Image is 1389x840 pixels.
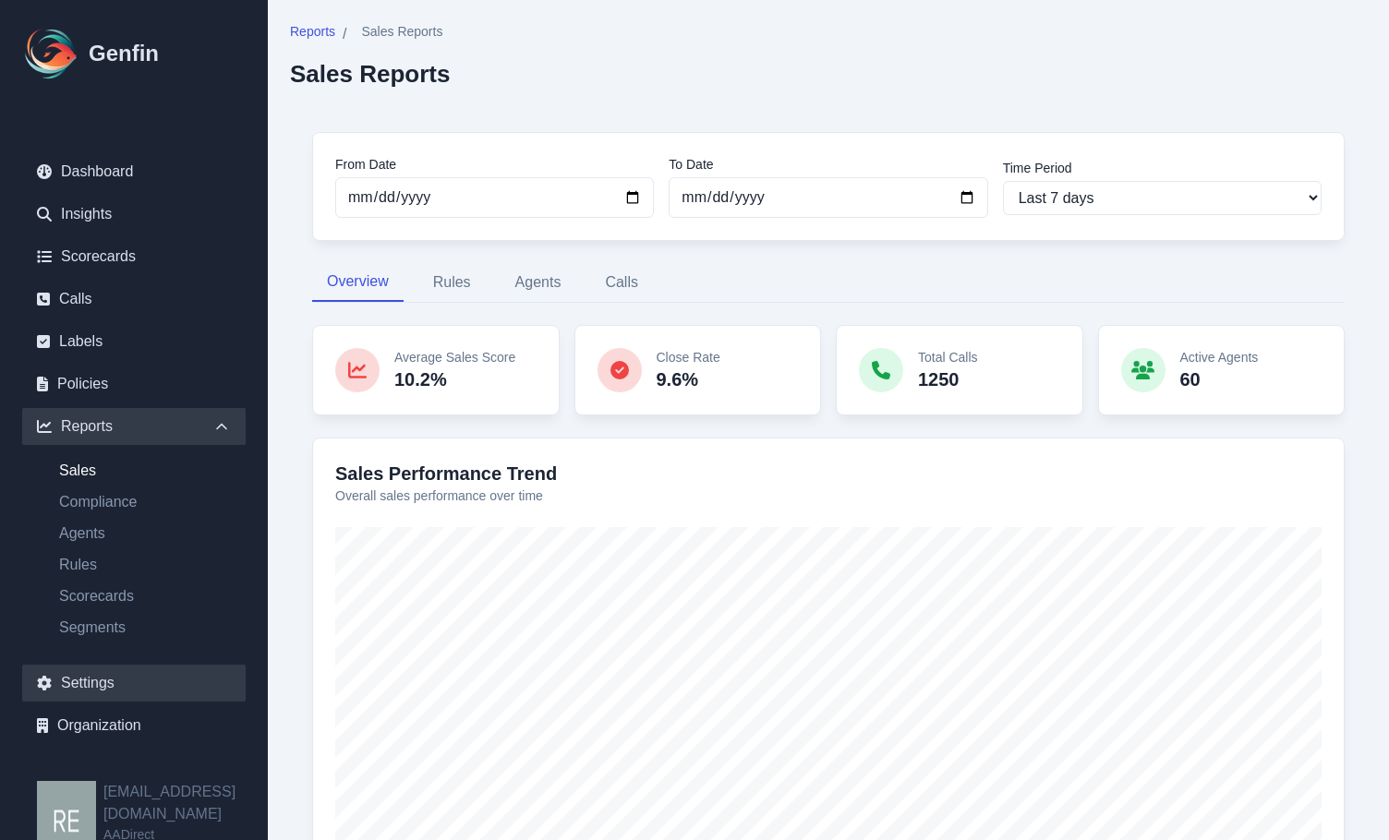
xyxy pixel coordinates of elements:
[918,348,978,366] p: Total Calls
[501,263,576,302] button: Agents
[44,491,246,513] a: Compliance
[657,366,720,392] p: 9.6%
[44,585,246,607] a: Scorecards
[44,554,246,576] a: Rules
[335,486,1322,505] p: Overall sales performance over time
[1003,159,1322,177] label: Time Period
[335,155,654,174] label: From Date
[290,22,335,45] a: Reports
[312,263,404,302] button: Overview
[590,263,653,302] button: Calls
[22,665,246,702] a: Settings
[44,522,246,545] a: Agents
[22,153,246,190] a: Dashboard
[335,461,1322,486] h3: Sales Performance Trend
[22,238,246,275] a: Scorecards
[343,23,346,45] span: /
[361,22,442,41] span: Sales Reports
[290,60,450,88] h2: Sales Reports
[22,707,246,744] a: Organization
[22,281,246,318] a: Calls
[394,366,515,392] p: 10.2%
[669,155,987,174] label: To Date
[22,196,246,233] a: Insights
[22,366,246,402] a: Policies
[418,263,486,302] button: Rules
[22,408,246,445] div: Reports
[89,39,159,68] h1: Genfin
[44,617,246,639] a: Segments
[1180,348,1259,366] p: Active Agents
[103,781,268,825] h2: [EMAIL_ADDRESS][DOMAIN_NAME]
[22,24,81,83] img: Logo
[1180,366,1259,392] p: 60
[657,348,720,366] p: Close Rate
[918,366,978,392] p: 1250
[44,460,246,482] a: Sales
[290,22,335,41] span: Reports
[22,323,246,360] a: Labels
[394,348,515,366] p: Average Sales Score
